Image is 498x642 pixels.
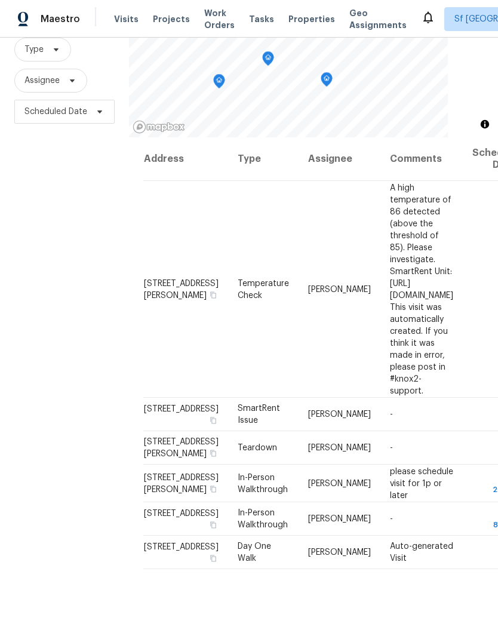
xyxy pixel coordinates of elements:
[24,75,60,87] span: Assignee
[143,137,228,181] th: Address
[208,415,219,426] button: Copy Address
[238,509,288,529] span: In-Person Walkthrough
[308,548,371,557] span: [PERSON_NAME]
[24,106,87,118] span: Scheduled Date
[153,13,190,25] span: Projects
[288,13,335,25] span: Properties
[390,444,393,452] span: -
[133,120,185,134] a: Mapbox homepage
[390,410,393,419] span: -
[228,137,299,181] th: Type
[481,118,488,131] span: Toggle attribution
[144,405,219,413] span: [STREET_ADDRESS]
[390,542,453,563] span: Auto-generated Visit
[144,279,219,299] span: [STREET_ADDRESS][PERSON_NAME]
[41,13,80,25] span: Maestro
[144,543,219,551] span: [STREET_ADDRESS]
[249,15,274,23] span: Tasks
[208,448,219,459] button: Copy Address
[114,13,139,25] span: Visits
[144,438,219,458] span: [STREET_ADDRESS][PERSON_NAME]
[390,183,453,395] span: A high temperature of 86 detected (above the threshold of 85). Please investigate. SmartRent Unit...
[208,289,219,300] button: Copy Address
[238,473,288,493] span: In-Person Walkthrough
[238,404,280,425] span: SmartRent Issue
[204,7,235,31] span: Work Orders
[308,479,371,487] span: [PERSON_NAME]
[349,7,407,31] span: Geo Assignments
[144,473,219,493] span: [STREET_ADDRESS][PERSON_NAME]
[208,520,219,530] button: Copy Address
[321,72,333,91] div: Map marker
[299,137,380,181] th: Assignee
[24,44,44,56] span: Type
[238,542,271,563] span: Day One Walk
[308,444,371,452] span: [PERSON_NAME]
[390,515,393,523] span: -
[144,509,219,518] span: [STREET_ADDRESS]
[208,483,219,494] button: Copy Address
[262,51,274,70] div: Map marker
[308,285,371,293] span: [PERSON_NAME]
[238,444,277,452] span: Teardown
[380,137,463,181] th: Comments
[390,467,453,499] span: please schedule visit for 1p or later
[308,410,371,419] span: [PERSON_NAME]
[208,553,219,564] button: Copy Address
[213,74,225,93] div: Map marker
[478,117,492,131] button: Toggle attribution
[238,279,289,299] span: Temperature Check
[308,515,371,523] span: [PERSON_NAME]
